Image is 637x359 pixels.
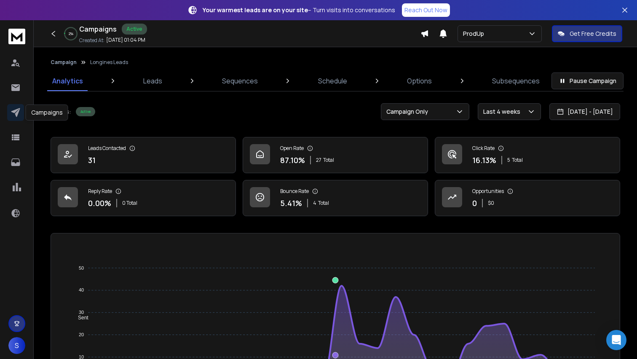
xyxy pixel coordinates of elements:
span: 5 [507,157,510,163]
p: Longines Leads [90,59,128,66]
span: Total [323,157,334,163]
p: Reply Rate [88,188,112,195]
div: Active [122,24,147,35]
img: logo [8,29,25,44]
div: Campaigns [26,104,68,121]
a: Schedule [313,71,352,91]
button: [DATE] - [DATE] [549,103,620,120]
tspan: 30 [79,310,84,315]
p: 2 % [69,31,73,36]
p: 0 Total [122,200,137,206]
a: Click Rate16.13%5Total [435,137,620,173]
p: 87.10 % [280,154,305,166]
button: Pause Campaign [551,72,624,89]
p: 0.00 % [88,197,111,209]
span: Total [512,157,523,163]
a: Leads [138,71,167,91]
a: Options [402,71,437,91]
p: Open Rate [280,145,304,152]
a: Sequences [217,71,263,91]
span: 27 [316,157,321,163]
p: 5.41 % [280,197,302,209]
button: S [8,337,25,354]
p: Last 4 weeks [483,107,524,116]
p: Created At: [79,37,104,44]
p: Leads [143,76,162,86]
p: ProdUp [463,29,487,38]
a: Subsequences [487,71,545,91]
div: Open Intercom Messenger [606,330,626,350]
a: Opportunities0$0 [435,180,620,216]
p: Opportunities [472,188,504,195]
span: Sent [72,315,88,321]
p: 16.13 % [472,154,496,166]
p: 31 [88,154,96,166]
p: Subsequences [492,76,540,86]
a: Leads Contacted31 [51,137,236,173]
a: Reach Out Now [402,3,450,17]
p: – Turn visits into conversations [203,6,395,14]
div: Active [76,107,95,116]
span: Total [318,200,329,206]
p: Sequences [222,76,258,86]
a: Open Rate87.10%27Total [243,137,428,173]
a: Reply Rate0.00%0 Total [51,180,236,216]
p: Campaign Only [386,107,431,116]
p: Options [407,76,432,86]
p: $ 0 [488,200,494,206]
tspan: 50 [79,265,84,271]
a: Analytics [47,71,88,91]
tspan: 20 [79,332,84,337]
p: [DATE] 01:04 PM [106,37,145,43]
p: 0 [472,197,477,209]
p: Click Rate [472,145,495,152]
button: Campaign [51,59,77,66]
p: Schedule [318,76,347,86]
p: Analytics [52,76,83,86]
strong: Your warmest leads are on your site [203,6,308,14]
h1: Campaigns [79,24,117,34]
p: Leads Contacted [88,145,126,152]
p: Reach Out Now [404,6,447,14]
span: 4 [313,200,316,206]
button: Get Free Credits [552,25,622,42]
a: Bounce Rate5.41%4Total [243,180,428,216]
p: Bounce Rate [280,188,309,195]
p: Get Free Credits [570,29,616,38]
tspan: 40 [79,288,84,293]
